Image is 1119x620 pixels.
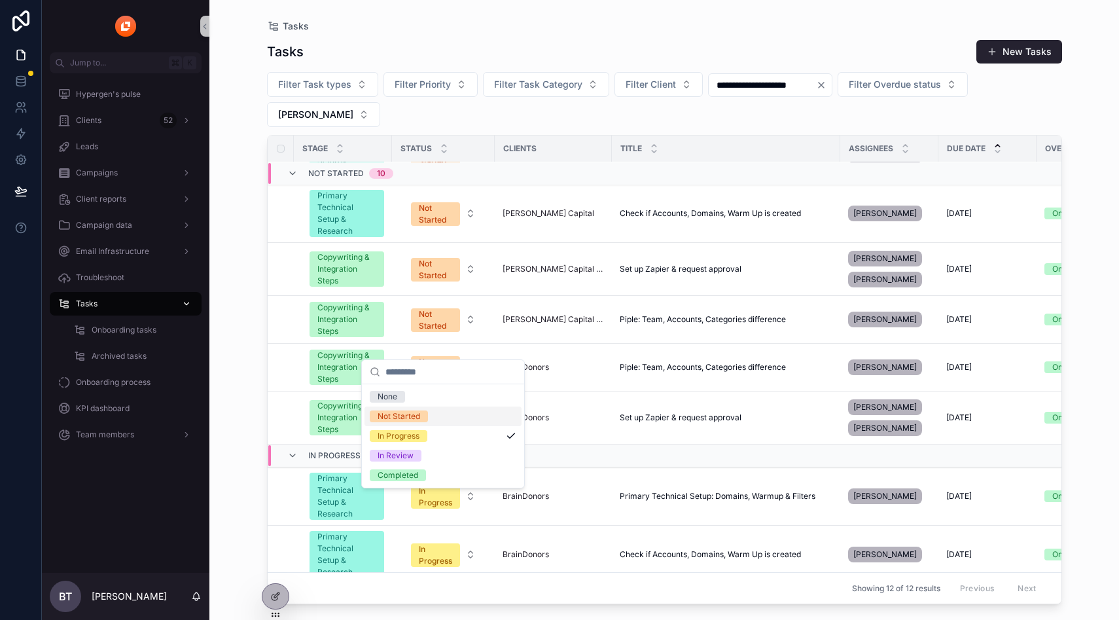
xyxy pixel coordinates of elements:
[50,397,202,420] a: KPI dashboard
[308,168,364,179] span: Not Started
[503,208,594,219] a: [PERSON_NAME] Capital
[50,213,202,237] a: Campaign data
[76,246,149,257] span: Email Infrastructure
[50,82,202,106] a: Hypergen's pulse
[503,549,549,560] a: BrainDonors
[946,264,972,274] span: [DATE]
[620,491,815,501] span: Primary Technical Setup: Domains, Warmup & Filters
[278,108,353,121] span: [PERSON_NAME]
[946,549,972,560] span: [DATE]
[614,72,703,97] button: Select Button
[483,72,609,97] button: Select Button
[503,491,549,501] a: BrainDonors
[378,430,419,442] div: In Progress
[400,479,486,514] button: Select Button
[503,362,549,373] span: BrainDonors
[946,412,972,423] span: [DATE]
[419,258,452,282] div: Not Started
[310,350,384,385] a: Copywriting & Integration Steps
[1052,412,1081,424] div: On time
[946,264,1029,274] a: [DATE]
[853,491,917,501] span: [PERSON_NAME]
[59,589,72,604] span: BT
[848,357,931,378] a: [PERSON_NAME]
[620,549,801,560] span: Check if Accounts, Domains, Warm Up is created
[76,141,98,152] span: Leads
[185,58,195,68] span: K
[849,78,941,91] span: Filter Overdue status
[50,187,202,211] a: Client reports
[419,485,452,509] div: In Progress
[76,89,141,100] span: Hypergen's pulse
[400,143,432,154] span: Status
[65,344,202,368] a: Archived tasks
[1052,549,1081,560] div: On time
[400,301,487,338] a: Select Button
[946,208,1029,219] a: [DATE]
[848,309,931,330] a: [PERSON_NAME]
[76,115,101,126] span: Clients
[42,73,209,464] div: scrollable content
[946,491,1029,501] a: [DATE]
[115,16,136,37] img: App logo
[620,491,832,501] a: Primary Technical Setup: Domains, Warmup & Filters
[946,314,972,325] span: [DATE]
[503,412,549,423] a: BrainDonors
[76,272,124,283] span: Troubleshoot
[310,190,384,237] a: Primary Technical Setup & Research
[50,109,202,132] a: Clients52
[160,113,177,128] div: 52
[419,308,452,332] div: Not Started
[50,292,202,316] a: Tasks
[317,531,376,578] div: Primary Technical Setup & Research
[503,314,604,325] a: [PERSON_NAME] Capital Partners
[853,253,917,264] span: [PERSON_NAME]
[310,473,384,520] a: Primary Technical Setup & Research
[620,362,832,373] a: Piple: Team, Accounts, Categories difference
[848,397,931,439] a: [PERSON_NAME][PERSON_NAME]
[1052,208,1081,219] div: On time
[503,412,604,423] a: BrainDonors
[50,240,202,263] a: Email Infrastructure
[853,208,917,219] span: [PERSON_NAME]
[267,102,380,127] button: Select Button
[853,274,917,285] span: [PERSON_NAME]
[76,429,134,440] span: Team members
[853,549,917,560] span: [PERSON_NAME]
[317,473,376,520] div: Primary Technical Setup & Research
[50,266,202,289] a: Troubleshoot
[310,302,384,337] a: Copywriting & Integration Steps
[70,58,164,68] span: Jump to...
[494,78,582,91] span: Filter Task Category
[853,314,917,325] span: [PERSON_NAME]
[400,350,486,385] button: Select Button
[620,412,832,423] a: Set up Zapier & request approval
[419,356,452,380] div: Not Started
[816,80,832,90] button: Clear
[848,486,931,507] a: [PERSON_NAME]
[400,536,487,573] a: Select Button
[308,450,361,461] span: In Progress
[503,143,537,154] span: Clients
[317,190,376,237] div: Primary Technical Setup & Research
[378,391,397,403] div: None
[620,143,642,154] span: Title
[395,78,451,91] span: Filter Priority
[400,302,486,337] button: Select Button
[267,43,304,61] h1: Tasks
[503,208,604,219] a: [PERSON_NAME] Capital
[400,195,487,232] a: Select Button
[620,264,741,274] span: Set up Zapier & request approval
[620,314,786,325] span: Piple: Team, Accounts, Categories difference
[92,351,147,361] span: Archived tasks
[620,549,832,560] a: Check if Accounts, Domains, Warm Up is created
[838,72,968,97] button: Select Button
[400,251,486,287] button: Select Button
[503,549,604,560] a: BrainDonors
[503,362,604,373] a: BrainDonors
[946,362,972,373] span: [DATE]
[50,135,202,158] a: Leads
